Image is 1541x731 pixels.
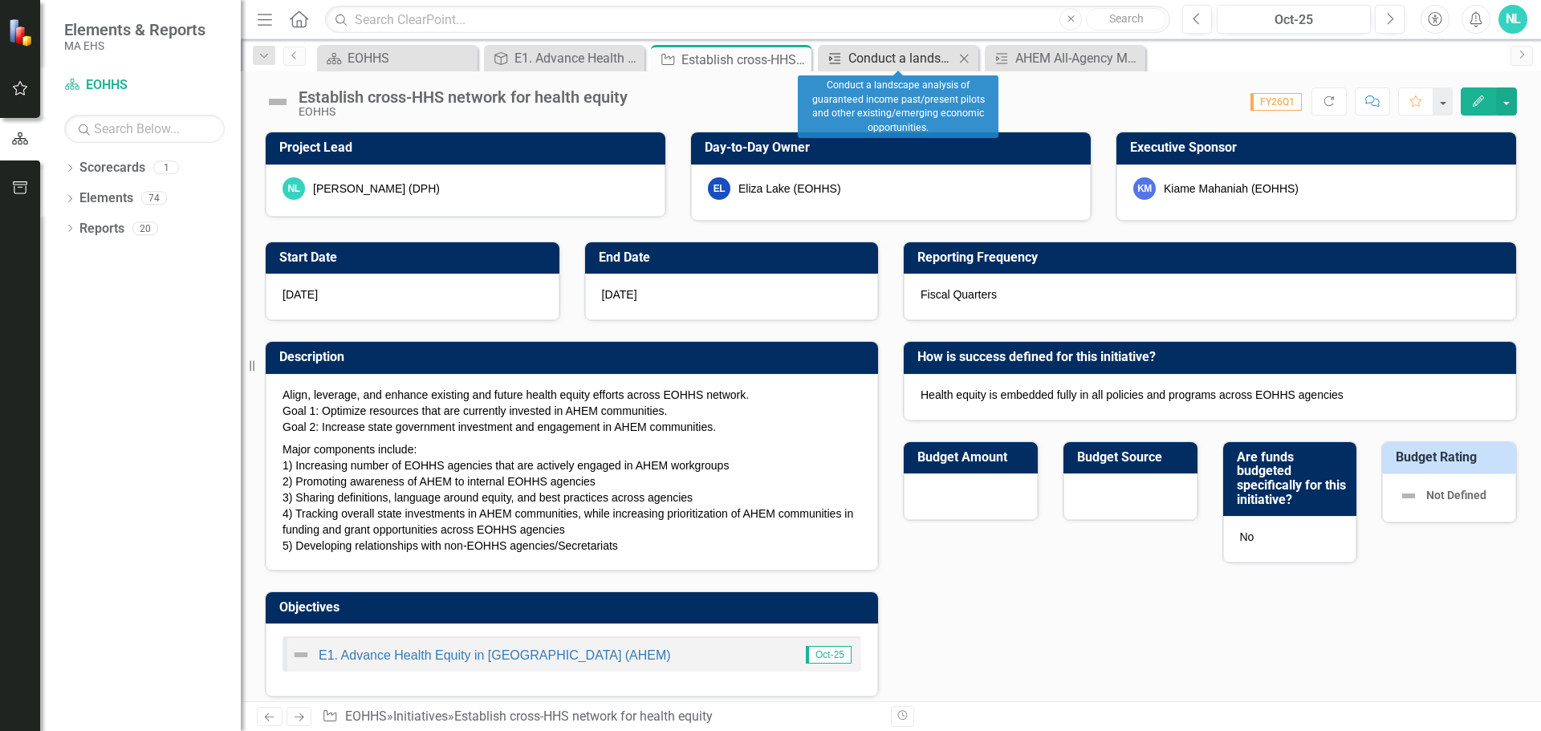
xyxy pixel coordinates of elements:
[1086,8,1166,30] button: Search
[921,387,1499,403] p: Health equity is embedded fully in all policies and programs across EOHHS agencies
[313,181,440,197] div: [PERSON_NAME] (DPH)
[798,75,998,138] div: Conduct a landscape analysis of guaranteed income past/present pilots and other existing/emerging...
[64,20,205,39] span: Elements & Reports
[283,177,305,200] div: NL
[283,507,853,536] span: 4) Tracking overall state investments in AHEM communities, while increasing prioritization of AHE...
[602,288,637,301] span: [DATE]
[79,220,124,238] a: Reports
[64,39,205,52] small: MA EHS
[283,404,667,417] span: Goal 1: Optimize resources that are currently invested in AHEM communities.
[681,50,807,70] div: Establish cross-HHS network for health equity
[708,177,730,200] div: EL
[1396,450,1508,465] h3: Budget Rating
[279,140,657,155] h3: Project Lead
[345,709,387,724] a: EOHHS
[1399,486,1418,506] img: Not Defined
[132,221,158,235] div: 20
[79,189,133,208] a: Elements
[348,48,474,68] div: EOHHS
[283,288,318,301] span: [DATE]
[283,420,716,433] span: Goal 2: Increase state government investment and engagement in AHEM communities.
[488,48,640,68] a: E1. Advance Health Equity in [GEOGRAPHIC_DATA] (AHEM)
[64,115,225,143] input: Search Below...
[7,17,38,47] img: ClearPoint Strategy
[299,88,628,106] div: Establish cross-HHS network for health equity
[325,6,1170,34] input: Search ClearPoint...
[265,89,291,115] img: Not Defined
[989,48,1141,68] a: AHEM All-Agency Meeting
[141,192,167,205] div: 74
[283,475,596,488] span: 2) Promoting awareness of AHEM to internal EOHHS agencies
[599,250,871,265] h3: End Date
[153,161,179,175] div: 1
[1133,177,1156,200] div: KM
[393,709,448,724] a: Initiatives
[1217,5,1371,34] button: Oct-25
[705,140,1083,155] h3: Day-to-Day Owner
[454,709,713,724] div: Establish cross-HHS network for health equity
[279,600,870,615] h3: Objectives
[822,48,954,68] a: Conduct a landscape analysis of guaranteed income past/present pilots and other existing/emerging...
[806,646,852,664] span: Oct-25
[1130,140,1508,155] h3: Executive Sponsor
[917,250,1508,265] h3: Reporting Frequency
[848,48,954,68] div: Conduct a landscape analysis of guaranteed income past/present pilots and other existing/emerging...
[1250,93,1302,111] span: FY26Q1
[291,645,311,664] img: Not Defined
[1222,10,1365,30] div: Oct-25
[1240,530,1254,543] span: No
[279,350,870,364] h3: Description
[1077,450,1189,465] h3: Budget Source
[283,388,749,401] span: Align, leverage, and enhance existing and future health equity efforts across EOHHS network.
[1237,450,1349,506] h3: Are funds budgeted specifically for this initiative?
[1498,5,1527,34] button: NL
[283,459,729,472] span: 1) Increasing number of EOHHS agencies that are actively engaged in AHEM workgroups
[1015,48,1141,68] div: AHEM All-Agency Meeting
[79,159,145,177] a: Scorecards
[64,76,225,95] a: EOHHS
[322,708,879,726] div: » »
[917,450,1030,465] h3: Budget Amount
[904,274,1516,320] div: Fiscal Quarters
[514,48,640,68] div: E1. Advance Health Equity in [GEOGRAPHIC_DATA] (AHEM)
[917,350,1508,364] h3: How is success defined for this initiative?
[1109,12,1144,25] span: Search
[321,48,474,68] a: EOHHS
[283,491,693,504] span: 3) Sharing definitions, language around equity, and best practices across agencies
[299,106,628,118] div: EOHHS
[283,443,417,456] span: Major components include:
[1426,489,1486,502] span: Not Defined
[738,181,841,197] div: Eliza Lake (EOHHS)
[319,648,671,662] a: E1. Advance Health Equity in [GEOGRAPHIC_DATA] (AHEM)
[279,250,551,265] h3: Start Date
[283,539,618,552] span: 5) Developing relationships with non-EOHHS agencies/Secretariats
[1164,181,1299,197] div: Kiame Mahaniah (EOHHS)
